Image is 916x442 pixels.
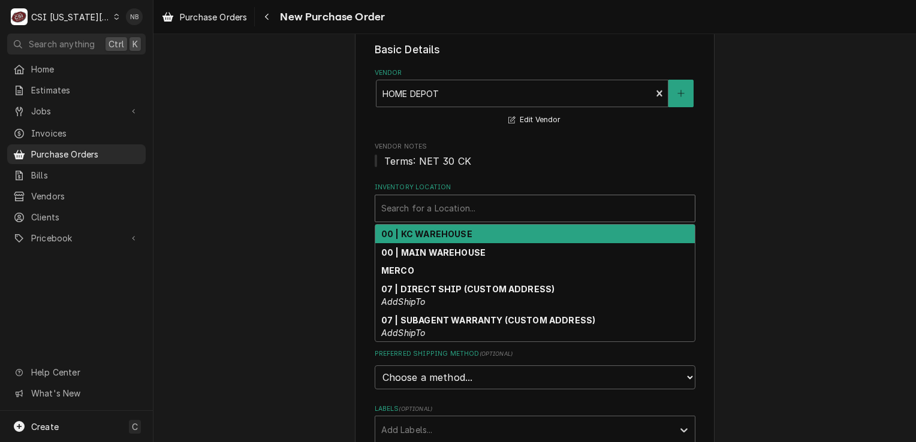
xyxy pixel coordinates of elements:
[31,169,140,181] span: Bills
[375,183,695,222] div: Inventory Location
[7,186,146,206] a: Vendors
[180,11,247,23] span: Purchase Orders
[381,296,425,307] em: AddShipTo
[480,350,513,357] span: ( optional )
[126,8,143,25] div: NB
[381,315,595,325] strong: 07 | SUBAGENT WARRANTY (CUSTOM ADDRESS)
[7,144,146,164] a: Purchase Orders
[7,165,146,185] a: Bills
[7,123,146,143] a: Invoices
[109,38,124,50] span: Ctrl
[375,154,695,168] span: Vendor Notes
[375,42,695,57] legend: Basic Details
[7,207,146,227] a: Clients
[375,68,695,78] label: Vendor
[31,127,140,140] span: Invoices
[375,349,695,389] div: Preferred Shipping Method
[7,228,146,248] a: Go to Pricebook
[31,84,140,96] span: Estimates
[677,89,685,98] svg: Create New Vendor
[375,142,695,152] span: Vendor Notes
[31,387,138,399] span: What's New
[375,404,695,414] label: Labels
[31,63,140,75] span: Home
[384,155,472,167] span: Terms: NET 30 CK
[7,362,146,382] a: Go to Help Center
[31,148,140,161] span: Purchase Orders
[381,328,425,338] em: AddShipTo
[31,366,138,379] span: Help Center
[31,232,122,244] span: Pricebook
[31,11,110,23] div: CSI [US_STATE][GEOGRAPHIC_DATA]
[7,101,146,121] a: Go to Jobs
[668,80,694,107] button: Create New Vendor
[31,211,140,223] span: Clients
[7,34,146,55] button: Search anythingCtrlK
[375,142,695,168] div: Vendor Notes
[381,247,486,258] strong: 00 | MAIN WAREHOUSE
[381,229,472,239] strong: 00 | KC WAREHOUSE
[381,265,414,276] strong: MERCO
[381,284,555,294] strong: 07 | DIRECT SHIP (CUSTOM ADDRESS)
[7,383,146,403] a: Go to What's New
[29,38,95,50] span: Search anything
[375,349,695,359] label: Preferred Shipping Method
[7,80,146,100] a: Estimates
[126,8,143,25] div: Nick Badolato's Avatar
[375,183,695,192] label: Inventory Location
[11,8,28,25] div: CSI Kansas City's Avatar
[132,38,138,50] span: K
[157,7,252,27] a: Purchase Orders
[257,7,276,26] button: Navigate back
[11,8,28,25] div: C
[507,113,562,128] button: Edit Vendor
[7,59,146,79] a: Home
[31,190,140,202] span: Vendors
[399,405,432,412] span: ( optional )
[375,68,695,128] div: Vendor
[31,422,59,432] span: Create
[132,420,138,433] span: C
[31,105,122,117] span: Jobs
[276,9,385,25] span: New Purchase Order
